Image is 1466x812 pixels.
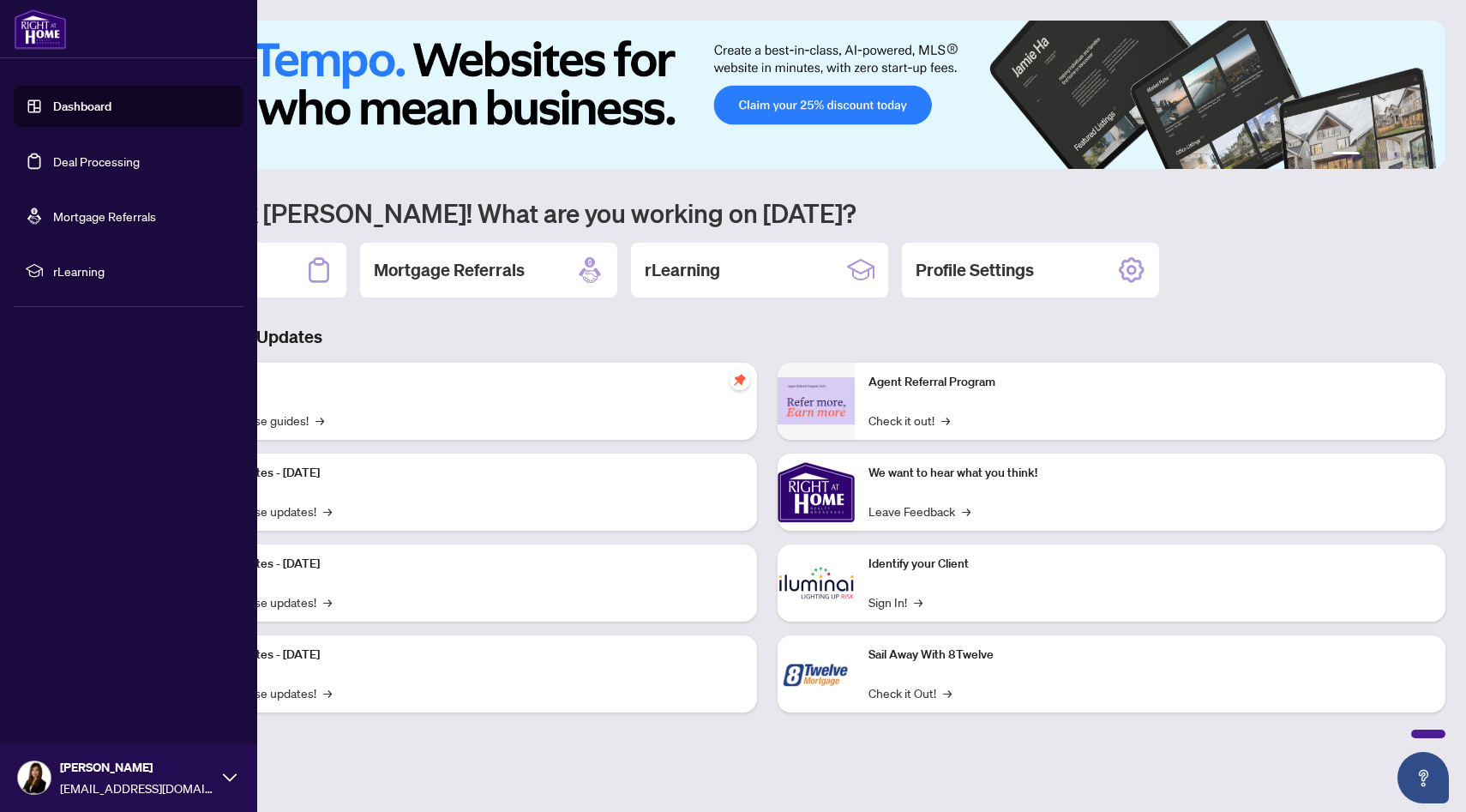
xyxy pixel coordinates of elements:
[868,411,950,430] a: Check it out!→
[18,761,51,794] img: Profile Icon
[374,258,525,282] h2: Mortgage Referrals
[943,683,952,702] span: →
[53,99,111,114] a: Dashboard
[1367,152,1373,159] button: 2
[53,262,231,280] span: rLearning
[180,555,743,574] p: Platform Updates - [DATE]
[14,9,67,50] img: logo
[916,258,1034,282] h2: Profile Settings
[323,592,332,611] span: →
[1408,152,1415,159] button: 5
[1397,752,1449,803] button: Open asap
[89,325,1445,349] h3: Brokerage & Industry Updates
[914,592,922,611] span: →
[778,635,855,713] img: Sail Away With 8Twelve
[868,592,922,611] a: Sign In!→
[730,370,750,390] span: pushpin
[645,258,720,282] h2: rLearning
[180,646,743,665] p: Platform Updates - [DATE]
[60,758,214,777] span: [PERSON_NAME]
[53,153,140,169] a: Deal Processing
[941,411,950,430] span: →
[1394,152,1401,159] button: 4
[778,454,855,531] img: We want to hear what you think!
[180,464,743,483] p: Platform Updates - [DATE]
[89,196,1445,229] h1: Welcome back [PERSON_NAME]! What are you working on [DATE]?
[868,646,1432,665] p: Sail Away With 8Twelve
[180,373,743,392] p: Self-Help
[1421,152,1428,159] button: 6
[778,377,855,424] img: Agent Referral Program
[1380,152,1387,159] button: 3
[323,683,332,702] span: →
[53,208,156,224] a: Mortgage Referrals
[60,779,214,797] span: [EMAIL_ADDRESS][DOMAIN_NAME]
[868,502,970,520] a: Leave Feedback→
[89,21,1445,169] img: Slide 0
[778,544,855,622] img: Identify your Client
[962,502,970,520] span: →
[868,683,952,702] a: Check it Out!→
[868,373,1432,392] p: Agent Referral Program
[868,555,1432,574] p: Identify your Client
[868,464,1432,483] p: We want to hear what you think!
[323,502,332,520] span: →
[315,411,324,430] span: →
[1332,152,1360,159] button: 1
